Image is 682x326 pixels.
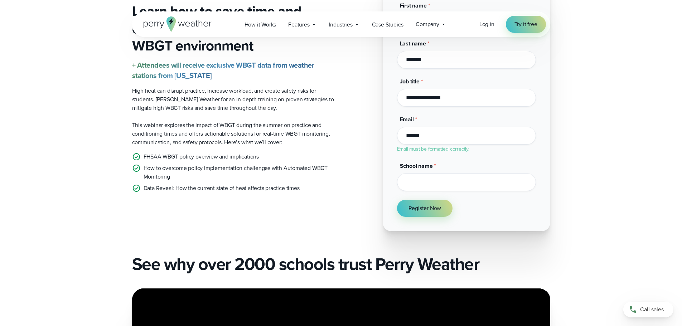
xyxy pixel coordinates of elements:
[132,87,335,112] p: High heat can disrupt practice, increase workload, and create safety risks for students. [PERSON_...
[397,200,453,217] button: Register Now
[479,20,494,28] span: Log in
[132,121,335,147] p: This webinar explores the impact of WBGT during the summer on practice and conditioning times and...
[372,20,404,29] span: Case Studies
[366,17,410,32] a: Case Studies
[144,184,300,193] p: Data Reveal: How the current state of heat affects practice times
[400,1,427,10] span: First name
[238,17,282,32] a: How it Works
[400,77,420,86] span: Job title
[400,39,426,48] span: Last name
[397,145,469,153] label: Email must be formatted correctly.
[400,115,414,123] span: Email
[400,162,433,170] span: School name
[623,302,673,317] a: Call sales
[640,305,664,314] span: Call sales
[288,20,309,29] span: Features
[245,20,276,29] span: How it Works
[132,60,314,81] strong: + Attendees will receive exclusive WBGT data from weather stations from [US_STATE]
[416,20,439,29] span: Company
[408,204,441,213] span: Register Now
[132,254,550,274] h2: See why over 2000 schools trust Perry Weather
[132,3,335,54] h3: Learn how to save time and optimize practice times in a high-WBGT environment
[506,16,546,33] a: Try it free
[479,20,494,29] a: Log in
[144,164,335,181] p: How to overcome policy implementation challenges with Automated WBGT Monitoring
[514,20,537,29] span: Try it free
[329,20,353,29] span: Industries
[144,152,259,161] p: FHSAA WBGT policy overview and implications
